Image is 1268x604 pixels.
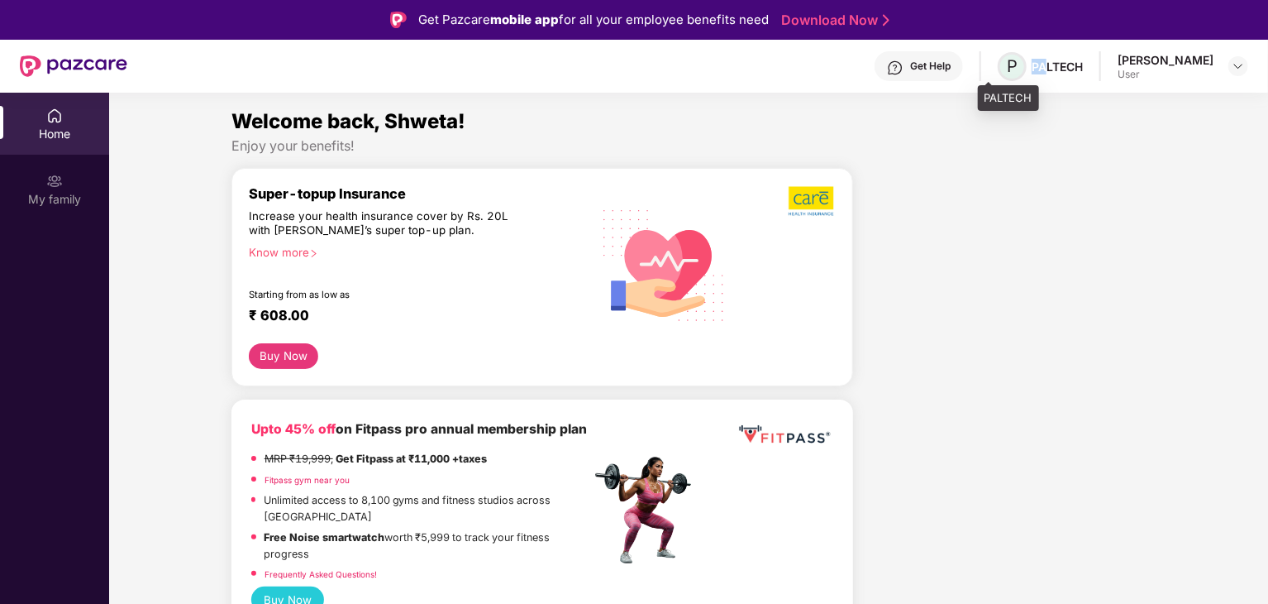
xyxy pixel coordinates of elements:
img: Logo [390,12,407,28]
div: User [1118,68,1213,81]
span: Welcome back, Shweta! [231,109,465,133]
img: svg+xml;base64,PHN2ZyBpZD0iRHJvcGRvd24tMzJ4MzIiIHhtbG5zPSJodHRwOi8vd3d3LnczLm9yZy8yMDAwL3N2ZyIgd2... [1232,60,1245,73]
img: New Pazcare Logo [20,55,127,77]
div: PALTECH [978,85,1039,112]
a: Frequently Asked Questions! [265,569,377,579]
a: Download Now [781,12,884,29]
div: ₹ 608.00 [249,307,574,327]
span: P [1007,56,1018,76]
div: Enjoy your benefits! [231,137,1146,155]
img: svg+xml;base64,PHN2ZyBpZD0iSGVscC0zMngzMiIgeG1sbnM9Imh0dHA6Ly93d3cudzMub3JnLzIwMDAvc3ZnIiB3aWR0aD... [887,60,903,76]
strong: Get Fitpass at ₹11,000 +taxes [336,453,487,465]
p: worth ₹5,999 to track your fitness progress [265,530,591,563]
img: fpp.png [590,453,706,568]
b: on Fitpass pro annual membership plan [251,421,587,437]
div: Starting from as low as [249,289,521,300]
div: Get Help [910,60,951,73]
strong: mobile app [490,12,559,27]
p: Unlimited access to 8,100 gyms and fitness studios across [GEOGRAPHIC_DATA] [264,492,591,525]
div: PALTECH [1032,59,1083,74]
b: Upto 45% off [251,421,336,437]
strong: Free Noise smartwatch [265,531,385,544]
img: fppp.png [736,419,832,450]
img: b5dec4f62d2307b9de63beb79f102df3.png [789,185,836,217]
div: [PERSON_NAME] [1118,52,1213,68]
div: Super-topup Insurance [249,185,591,202]
img: svg+xml;base64,PHN2ZyBpZD0iSG9tZSIgeG1sbnM9Imh0dHA6Ly93d3cudzMub3JnLzIwMDAvc3ZnIiB3aWR0aD0iMjAiIG... [46,108,63,124]
span: right [309,249,318,258]
img: svg+xml;base64,PHN2ZyB4bWxucz0iaHR0cDovL3d3dy53My5vcmcvMjAwMC9zdmciIHhtbG5zOnhsaW5rPSJodHRwOi8vd3... [591,189,738,339]
div: Increase your health insurance cover by Rs. 20L with [PERSON_NAME]’s super top-up plan. [249,209,520,239]
a: Fitpass gym near you [265,475,350,485]
img: svg+xml;base64,PHN2ZyB3aWR0aD0iMjAiIGhlaWdodD0iMjAiIHZpZXdCb3g9IjAgMCAyMCAyMCIgZmlsbD0ibm9uZSIgeG... [46,173,63,189]
img: Stroke [883,12,889,29]
div: Get Pazcare for all your employee benefits need [418,10,769,30]
button: Buy Now [249,343,319,369]
div: Know more [249,246,581,257]
del: MRP ₹19,999, [265,453,333,465]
